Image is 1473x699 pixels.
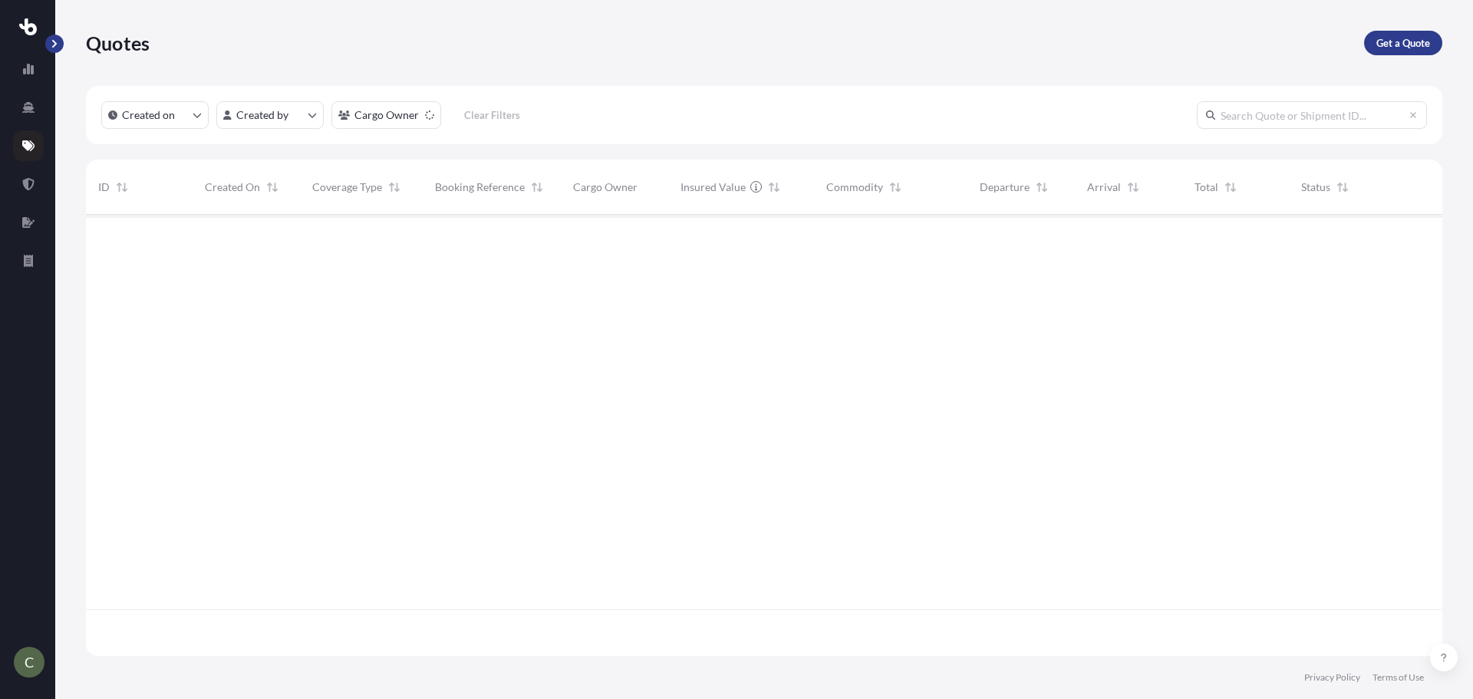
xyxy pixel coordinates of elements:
[1087,180,1121,195] span: Arrival
[765,178,783,196] button: Sort
[1033,178,1051,196] button: Sort
[1124,178,1142,196] button: Sort
[886,178,905,196] button: Sort
[1304,671,1360,684] a: Privacy Policy
[980,180,1030,195] span: Departure
[1221,178,1240,196] button: Sort
[573,180,638,195] span: Cargo Owner
[435,180,525,195] span: Booking Reference
[331,101,441,129] button: cargoOwner Filter options
[680,180,746,195] span: Insured Value
[1372,671,1424,684] a: Terms of Use
[263,178,282,196] button: Sort
[528,178,546,196] button: Sort
[205,180,260,195] span: Created On
[236,107,288,123] p: Created by
[1195,180,1218,195] span: Total
[98,180,110,195] span: ID
[312,180,382,195] span: Coverage Type
[101,101,209,129] button: createdOn Filter options
[25,654,34,670] span: C
[385,178,404,196] button: Sort
[1301,180,1330,195] span: Status
[354,107,419,123] p: Cargo Owner
[122,107,175,123] p: Created on
[1364,31,1442,55] a: Get a Quote
[1376,35,1430,51] p: Get a Quote
[464,107,520,123] p: Clear Filters
[1197,101,1427,129] input: Search Quote or Shipment ID...
[216,101,324,129] button: createdBy Filter options
[86,31,150,55] p: Quotes
[826,180,883,195] span: Commodity
[113,178,131,196] button: Sort
[1333,178,1352,196] button: Sort
[449,103,535,127] button: Clear Filters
